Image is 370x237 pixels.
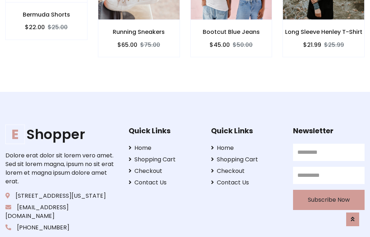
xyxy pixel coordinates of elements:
p: [STREET_ADDRESS][US_STATE] [5,192,117,200]
a: Checkout [129,167,200,175]
p: Dolore erat dolor sit lorem vero amet. Sed sit lorem magna, ipsum no sit erat lorem et magna ipsu... [5,151,117,186]
h6: $21.99 [303,41,321,48]
a: Home [129,144,200,152]
h5: Quick Links [129,126,200,135]
del: $25.99 [324,41,344,49]
span: E [5,125,25,144]
a: EShopper [5,126,117,143]
h1: Shopper [5,126,117,143]
del: $25.00 [48,23,68,31]
h6: $22.00 [25,24,45,31]
del: $50.00 [233,41,253,49]
button: Subscribe Now [293,190,365,210]
del: $75.00 [140,41,160,49]
p: [PHONE_NUMBER] [5,223,117,232]
h6: Bermuda Shorts [6,11,87,18]
h5: Quick Links [211,126,283,135]
a: Home [211,144,283,152]
a: Shopping Cart [129,155,200,164]
h6: Bootcut Blue Jeans [191,28,272,35]
a: Contact Us [129,178,200,187]
a: Contact Us [211,178,283,187]
h6: $45.00 [210,41,230,48]
h6: Running Sneakers [98,28,180,35]
a: Checkout [211,167,283,175]
a: Shopping Cart [211,155,283,164]
p: [EMAIL_ADDRESS][DOMAIN_NAME] [5,203,117,220]
h6: Long Sleeve Henley T-Shirt [283,28,364,35]
h5: Newsletter [293,126,365,135]
h6: $65.00 [117,41,137,48]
